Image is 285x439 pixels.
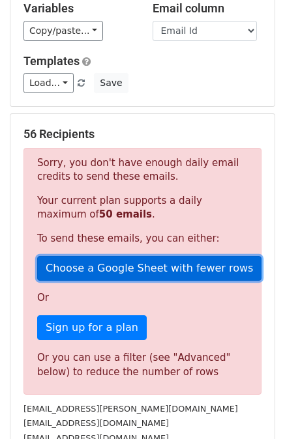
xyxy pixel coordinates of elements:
[99,208,152,220] strong: 50 emails
[37,156,248,184] p: Sorry, you don't have enough daily email credits to send these emails.
[23,404,238,414] small: [EMAIL_ADDRESS][PERSON_NAME][DOMAIN_NAME]
[37,315,147,340] a: Sign up for a plan
[37,256,262,281] a: Choose a Google Sheet with fewer rows
[94,73,128,93] button: Save
[23,127,262,141] h5: 56 Recipients
[23,73,74,93] a: Load...
[23,54,80,68] a: Templates
[37,350,248,380] div: Or you can use a filter (see "Advanced" below) to reduce the number of rows
[37,194,248,221] p: Your current plan supports a daily maximum of .
[37,291,248,305] p: Or
[153,1,262,16] h5: Email column
[23,418,169,428] small: [EMAIL_ADDRESS][DOMAIN_NAME]
[23,21,103,41] a: Copy/paste...
[37,232,248,246] p: To send these emails, you can either:
[23,1,133,16] h5: Variables
[220,376,285,439] iframe: Chat Widget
